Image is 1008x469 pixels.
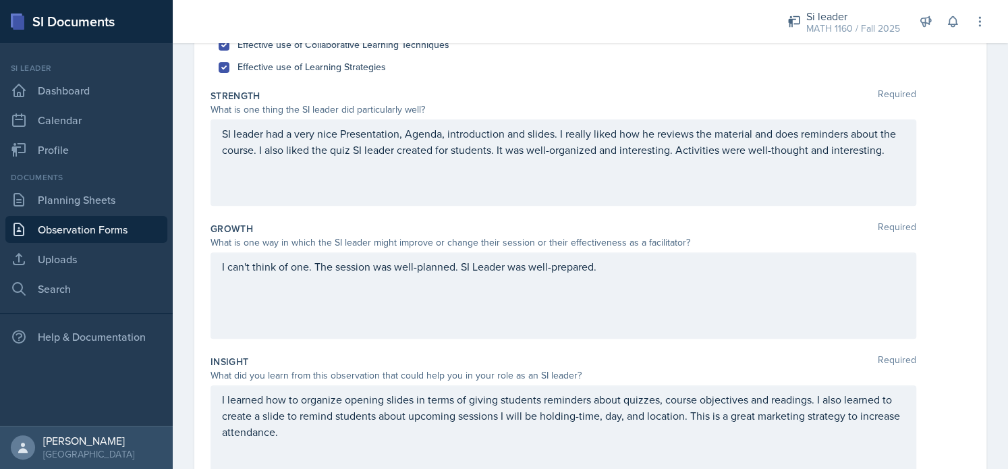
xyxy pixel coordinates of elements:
a: Profile [5,136,167,163]
div: Help & Documentation [5,323,167,350]
label: Effective use of Learning Strategies [237,60,386,74]
div: What is one thing the SI leader did particularly well? [211,103,916,117]
p: I learned how to organize opening slides in terms of giving students reminders about quizzes, cou... [222,391,905,440]
label: Effective use of Collaborative Learning Techniques [237,38,449,52]
div: Documents [5,171,167,184]
div: [PERSON_NAME] [43,434,134,447]
a: Planning Sheets [5,186,167,213]
div: Si leader [806,8,900,24]
a: Uploads [5,246,167,273]
div: What did you learn from this observation that could help you in your role as an SI leader? [211,368,916,383]
a: Dashboard [5,77,167,104]
a: Search [5,275,167,302]
div: Si leader [5,62,167,74]
span: Required [878,89,916,103]
a: Observation Forms [5,216,167,243]
p: SI leader had a very nice Presentation, Agenda, introduction and slides. I really liked how he re... [222,126,905,158]
div: MATH 1160 / Fall 2025 [806,22,900,36]
p: I can't think of one. The session was well-planned. SI Leader was well-prepared. [222,258,905,275]
span: Required [878,222,916,236]
label: Strength [211,89,260,103]
a: Calendar [5,107,167,134]
div: What is one way in which the SI leader might improve or change their session or their effectivene... [211,236,916,250]
label: Insight [211,355,248,368]
span: Required [878,355,916,368]
label: Growth [211,222,253,236]
div: [GEOGRAPHIC_DATA] [43,447,134,461]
